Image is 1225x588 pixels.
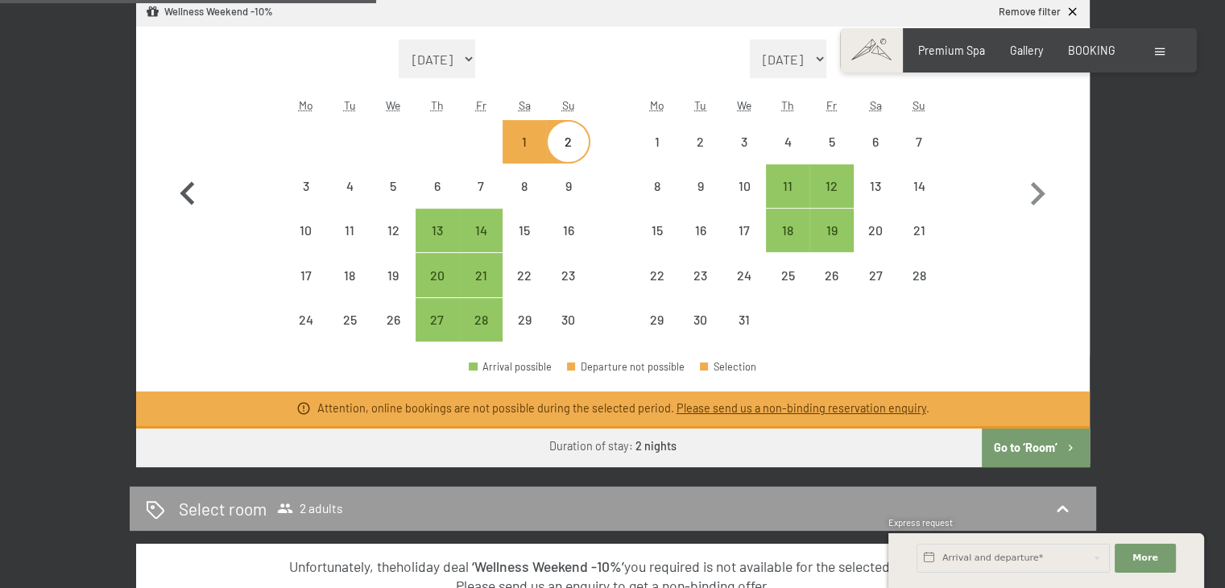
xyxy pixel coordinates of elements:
div: 16 [681,224,721,264]
div: Mon Dec 08 2025 [635,164,678,208]
div: Arrival not possible [809,253,853,296]
div: Arrival not possible [722,120,766,164]
div: Fri Dec 05 2025 [809,120,853,164]
div: Wed Nov 19 2025 [371,253,415,296]
div: Tue Dec 16 2025 [679,209,722,252]
div: 17 [286,269,326,309]
div: Arrival possible [416,209,459,252]
button: Go to ‘Room’ [982,429,1089,467]
a: BOOKING [1068,43,1115,57]
span: Express request [888,517,953,528]
div: Arrival possible [766,209,809,252]
div: 14 [461,224,501,264]
div: 3 [286,180,326,220]
abbr: Tuesday [344,98,356,112]
button: Next month [1014,39,1061,342]
div: Sun Nov 23 2025 [546,253,590,296]
div: Tue Nov 11 2025 [328,209,371,252]
b: 2 nights [635,439,677,453]
div: Arrival possible [459,298,503,342]
div: 22 [504,269,544,309]
div: 2 [548,135,588,176]
div: Fri Nov 07 2025 [459,164,503,208]
div: Arrival not possible [284,209,328,252]
abbr: Sunday [562,98,575,112]
div: Arrival not possible [635,164,678,208]
div: 16 [548,224,588,264]
div: Arrival not possible [503,298,546,342]
div: 2 [681,135,721,176]
div: Arrival not possible [897,120,941,164]
div: Arrival possible [809,209,853,252]
div: Sun Dec 28 2025 [897,253,941,296]
a: Gallery [1010,43,1043,57]
abbr: Wednesday [737,98,751,112]
div: Sat Nov 08 2025 [503,164,546,208]
div: 1 [636,135,677,176]
div: 4 [329,180,370,220]
div: 18 [329,269,370,309]
div: 13 [417,224,457,264]
div: 19 [811,224,851,264]
div: Arrival not possible [854,209,897,252]
div: Arrival possible [416,298,459,342]
span: More [1132,552,1158,565]
div: Wed Dec 17 2025 [722,209,766,252]
div: Arrival possible [459,209,503,252]
div: 18 [768,224,808,264]
div: Arrival not possible [809,120,853,164]
abbr: Monday [649,98,664,112]
div: Arrival possible [459,253,503,296]
div: 20 [417,269,457,309]
div: Arrival not possible [679,298,722,342]
div: 7 [899,135,939,176]
div: Arrival not possible [328,253,371,296]
div: Arrival not possible [897,209,941,252]
div: Arrival not possible [897,164,941,208]
div: Arrival not possible [854,120,897,164]
span: Premium Spa [918,43,985,57]
div: Arrival not possible [679,120,722,164]
div: Wed Dec 10 2025 [722,164,766,208]
div: Arrival possible [766,164,809,208]
div: Arrival not possible [546,120,590,164]
div: 15 [636,224,677,264]
div: Wed Nov 05 2025 [371,164,415,208]
abbr: Monday [299,98,313,112]
div: Fri Nov 28 2025 [459,298,503,342]
div: Tue Dec 02 2025 [679,120,722,164]
div: Tue Nov 04 2025 [328,164,371,208]
div: Mon Dec 01 2025 [635,120,678,164]
div: 31 [724,313,764,354]
div: Tue Dec 09 2025 [679,164,722,208]
div: 8 [636,180,677,220]
abbr: Saturday [519,98,531,112]
div: Arrival not possible [371,164,415,208]
div: Arrival not possible [722,209,766,252]
div: Mon Dec 22 2025 [635,253,678,296]
div: Arrival not possible [679,164,722,208]
div: Mon Nov 24 2025 [284,298,328,342]
div: Thu Nov 13 2025 [416,209,459,252]
div: 1 [504,135,544,176]
div: Arrival not possible [503,164,546,208]
div: Arrival not possible [284,253,328,296]
div: Arrival not possible [854,164,897,208]
div: 24 [724,269,764,309]
div: 12 [811,180,851,220]
div: Arrival not possible [503,120,546,164]
div: Sat Dec 27 2025 [854,253,897,296]
div: Arrival not possible [766,253,809,296]
div: Thu Nov 20 2025 [416,253,459,296]
div: Sat Nov 01 2025 [503,120,546,164]
div: 25 [768,269,808,309]
div: Thu Dec 18 2025 [766,209,809,252]
div: Arrival not possible [459,164,503,208]
div: 4 [768,135,808,176]
div: Mon Nov 10 2025 [284,209,328,252]
div: 23 [548,269,588,309]
div: 9 [548,180,588,220]
div: Arrival not possible [635,209,678,252]
div: Arrival not possible [679,253,722,296]
div: 14 [899,180,939,220]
